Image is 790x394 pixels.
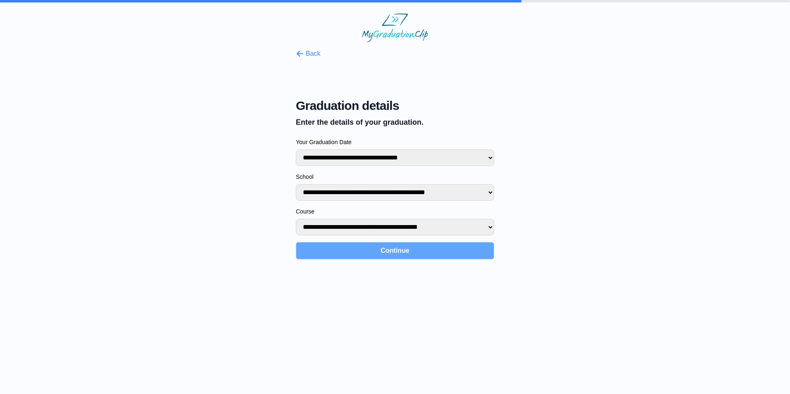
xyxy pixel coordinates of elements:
[296,138,494,146] label: Your Graduation Date
[296,173,494,181] label: School
[296,207,494,216] label: Course
[296,242,494,259] button: Continue
[296,116,494,128] p: Enter the details of your graduation.
[362,13,428,42] img: MyGraduationClip
[296,49,321,59] button: Back
[296,98,494,113] span: Graduation details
